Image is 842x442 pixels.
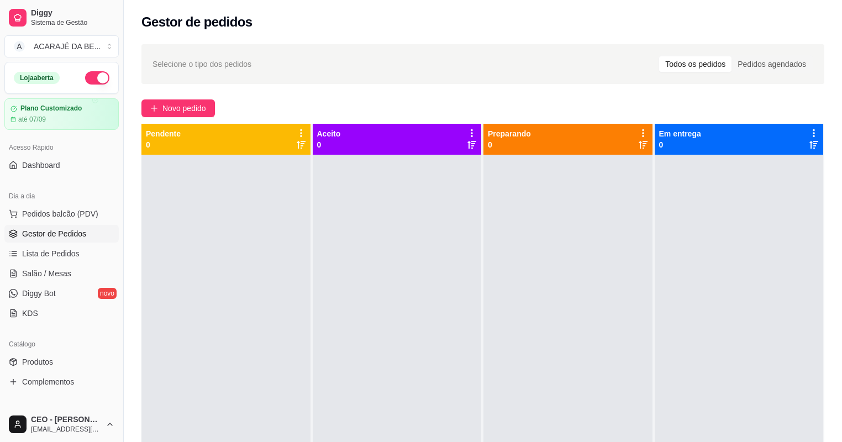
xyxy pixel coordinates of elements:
span: Diggy [31,8,114,18]
a: Complementos [4,373,119,391]
span: Selecione o tipo dos pedidos [152,58,251,70]
a: KDS [4,304,119,322]
a: Salão / Mesas [4,265,119,282]
p: 0 [488,139,531,150]
p: 0 [659,139,701,150]
span: CEO - [PERSON_NAME] [31,415,101,425]
span: Lista de Pedidos [22,248,80,259]
button: Novo pedido [141,99,215,117]
a: Lista de Pedidos [4,245,119,262]
p: Pendente [146,128,181,139]
span: Salão / Mesas [22,268,71,279]
article: Plano Customizado [20,104,82,113]
span: Diggy Bot [22,288,56,299]
h2: Gestor de pedidos [141,13,252,31]
p: Aceito [317,128,341,139]
a: Gestor de Pedidos [4,225,119,243]
span: Produtos [22,356,53,367]
button: CEO - [PERSON_NAME][EMAIL_ADDRESS][DOMAIN_NAME] [4,411,119,438]
div: Dia a dia [4,187,119,205]
a: Plano Customizadoaté 07/09 [4,98,119,130]
div: Catálogo [4,335,119,353]
button: Alterar Status [85,71,109,85]
span: Sistema de Gestão [31,18,114,27]
span: Complementos [22,376,74,387]
div: Acesso Rápido [4,139,119,156]
p: 0 [317,139,341,150]
button: Pedidos balcão (PDV) [4,205,119,223]
a: Dashboard [4,156,119,174]
span: A [14,41,25,52]
span: Gestor de Pedidos [22,228,86,239]
a: DiggySistema de Gestão [4,4,119,31]
button: Select a team [4,35,119,57]
p: 0 [146,139,181,150]
div: ACARAJÉ DA BE ... [34,41,101,52]
span: Novo pedido [162,102,206,114]
div: Todos os pedidos [659,56,732,72]
span: [EMAIL_ADDRESS][DOMAIN_NAME] [31,425,101,434]
a: Produtos [4,353,119,371]
span: Pedidos balcão (PDV) [22,208,98,219]
p: Preparando [488,128,531,139]
article: até 07/09 [18,115,46,124]
p: Em entrega [659,128,701,139]
a: Diggy Botnovo [4,285,119,302]
div: Loja aberta [14,72,60,84]
span: Dashboard [22,160,60,171]
div: Pedidos agendados [732,56,812,72]
span: plus [150,104,158,112]
span: KDS [22,308,38,319]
